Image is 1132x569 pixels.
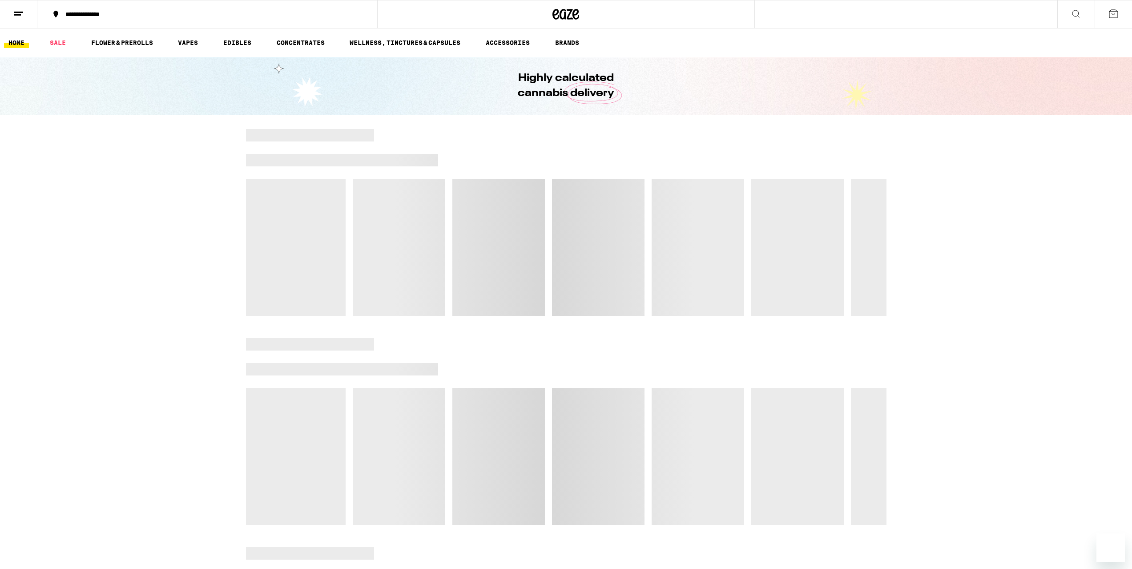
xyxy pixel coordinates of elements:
iframe: Button to launch messaging window [1096,533,1125,562]
a: BRANDS [551,37,584,48]
h1: Highly calculated cannabis delivery [493,71,640,101]
a: FLOWER & PREROLLS [87,37,157,48]
a: EDIBLES [219,37,256,48]
a: CONCENTRATES [272,37,329,48]
a: WELLNESS, TINCTURES & CAPSULES [345,37,465,48]
a: VAPES [173,37,202,48]
a: ACCESSORIES [481,37,534,48]
a: HOME [4,37,29,48]
a: SALE [45,37,70,48]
